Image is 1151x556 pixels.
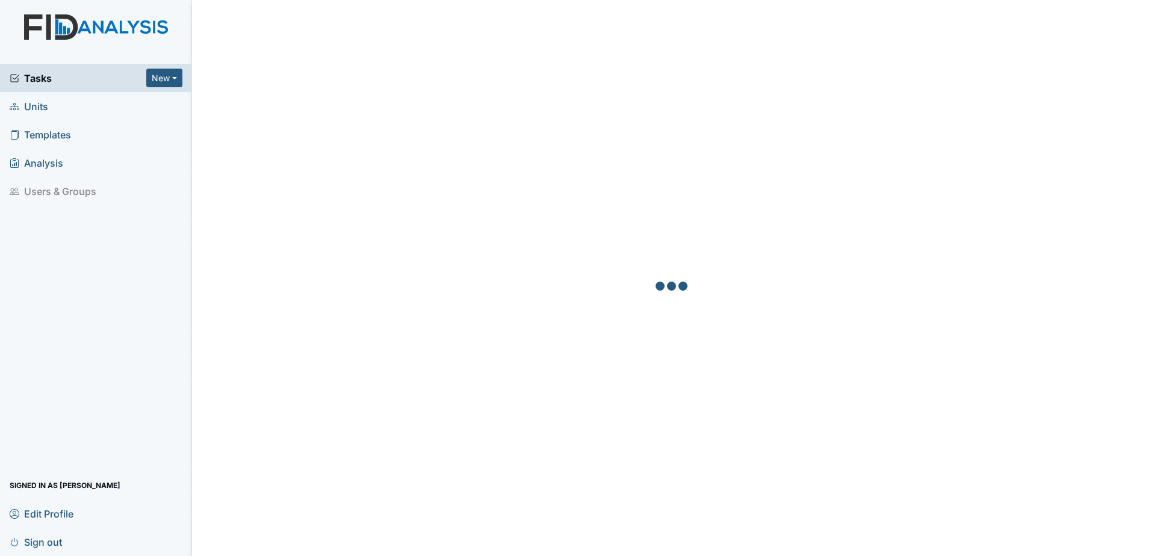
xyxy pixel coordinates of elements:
[10,125,71,144] span: Templates
[10,71,146,85] a: Tasks
[10,153,63,172] span: Analysis
[146,69,182,87] button: New
[10,476,120,495] span: Signed in as [PERSON_NAME]
[10,504,73,523] span: Edit Profile
[10,533,62,551] span: Sign out
[10,97,48,116] span: Units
